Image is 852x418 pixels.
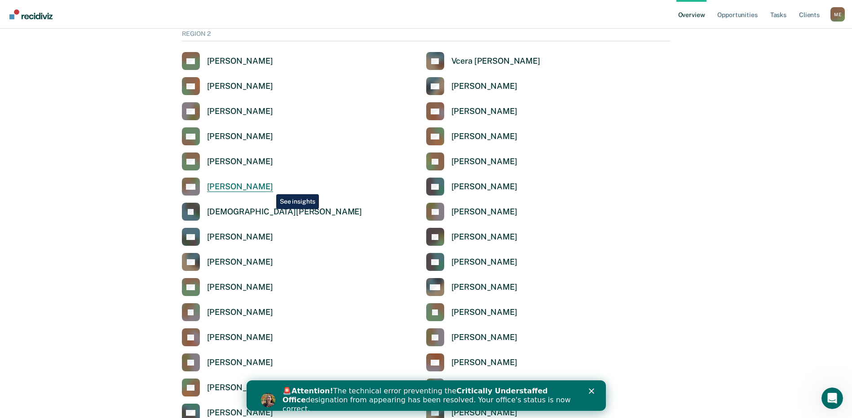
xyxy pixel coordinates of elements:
img: Recidiviz [9,9,53,19]
div: M E [830,7,845,22]
div: [PERSON_NAME] [207,257,273,267]
a: [PERSON_NAME] [182,253,273,271]
div: [PERSON_NAME] [207,81,273,91]
a: [PERSON_NAME] [182,127,273,145]
div: [PERSON_NAME] [451,81,517,91]
div: [DEMOGRAPHIC_DATA][PERSON_NAME] [207,207,362,217]
a: [PERSON_NAME] [426,253,517,271]
div: [PERSON_NAME] [207,357,273,368]
div: Vcera [PERSON_NAME] [451,56,540,66]
div: [PERSON_NAME] [207,408,273,418]
div: Close [342,8,351,13]
div: [PERSON_NAME] [451,307,517,318]
div: [PERSON_NAME] [207,307,273,318]
a: [PERSON_NAME] [426,127,517,145]
a: [DEMOGRAPHIC_DATA][PERSON_NAME] [182,203,362,221]
a: [PERSON_NAME] [426,379,517,396]
iframe: Intercom live chat banner [247,380,606,411]
div: [PERSON_NAME] [451,408,517,418]
div: [PERSON_NAME] [207,383,273,393]
a: [PERSON_NAME] [426,278,517,296]
a: [PERSON_NAME] [182,228,273,246]
div: [PERSON_NAME] [207,56,273,66]
button: Profile dropdown button [830,7,845,22]
a: [PERSON_NAME] [182,353,273,371]
div: [PERSON_NAME] [207,131,273,142]
a: [PERSON_NAME] [426,328,517,346]
a: [PERSON_NAME] [182,303,273,321]
a: [PERSON_NAME] [182,178,273,196]
div: [PERSON_NAME] [451,157,517,167]
div: REGION 2 [182,30,671,42]
div: [PERSON_NAME] [451,257,517,267]
a: [PERSON_NAME] [426,102,517,120]
div: [PERSON_NAME] [451,232,517,242]
div: [PERSON_NAME] [207,232,273,242]
iframe: Intercom live chat [821,388,843,409]
div: [PERSON_NAME] [451,131,517,142]
div: [PERSON_NAME] [207,106,273,117]
div: [PERSON_NAME] [207,157,273,167]
b: Attention! [45,6,87,15]
div: 🚨 The technical error preventing the designation from appearing has been resolved. Your office's ... [36,6,331,33]
div: [PERSON_NAME] [207,332,273,343]
a: [PERSON_NAME] [182,379,273,396]
a: [PERSON_NAME] [426,152,517,170]
a: [PERSON_NAME] [426,303,517,321]
div: [PERSON_NAME] [207,182,273,192]
a: [PERSON_NAME] [426,178,517,196]
a: Vcera [PERSON_NAME] [426,52,540,70]
div: [PERSON_NAME] [207,282,273,292]
div: [PERSON_NAME] [451,282,517,292]
a: [PERSON_NAME] [182,77,273,95]
a: [PERSON_NAME] [426,203,517,221]
a: [PERSON_NAME] [426,353,517,371]
a: [PERSON_NAME] [182,52,273,70]
a: [PERSON_NAME] [182,328,273,346]
div: [PERSON_NAME] [451,357,517,368]
div: [PERSON_NAME] [451,106,517,117]
a: [PERSON_NAME] [426,228,517,246]
a: [PERSON_NAME] [182,278,273,296]
b: Critically Understaffed Office [36,6,301,24]
a: [PERSON_NAME] [426,77,517,95]
div: [PERSON_NAME] [451,207,517,217]
div: [PERSON_NAME] [451,332,517,343]
div: [PERSON_NAME] [451,182,517,192]
a: [PERSON_NAME] [182,102,273,120]
a: [PERSON_NAME] [182,152,273,170]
